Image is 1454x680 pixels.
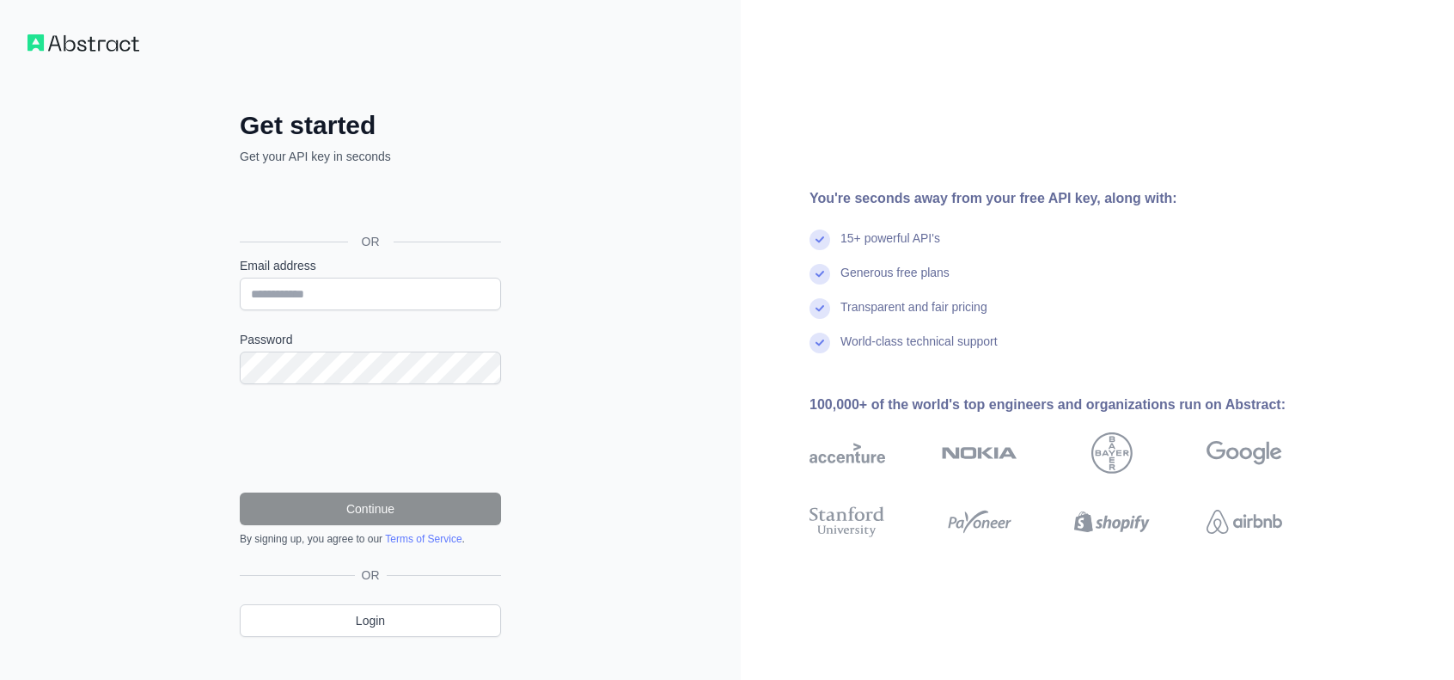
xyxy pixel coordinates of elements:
[240,493,501,525] button: Continue
[809,503,885,541] img: stanford university
[240,331,501,348] label: Password
[809,264,830,285] img: check mark
[809,395,1337,415] div: 100,000+ of the world's top engineers and organizations run on Abstract:
[231,184,506,222] iframe: Sign in with Google Button
[1091,432,1133,474] img: bayer
[385,533,461,545] a: Terms of Service
[348,233,394,250] span: OR
[840,230,940,264] div: 15+ powerful API's
[942,432,1017,474] img: nokia
[1074,503,1150,541] img: shopify
[240,148,501,165] p: Get your API key in seconds
[809,333,830,353] img: check mark
[240,604,501,637] a: Login
[1207,432,1282,474] img: google
[942,503,1017,541] img: payoneer
[840,298,987,333] div: Transparent and fair pricing
[240,110,501,141] h2: Get started
[355,567,387,584] span: OR
[809,432,885,474] img: accenture
[809,298,830,319] img: check mark
[840,333,998,367] div: World-class technical support
[240,532,501,546] div: By signing up, you agree to our .
[27,34,139,52] img: Workflow
[240,405,501,472] iframe: reCAPTCHA
[809,230,830,250] img: check mark
[840,264,950,298] div: Generous free plans
[1207,503,1282,541] img: airbnb
[809,188,1337,209] div: You're seconds away from your free API key, along with:
[240,257,501,274] label: Email address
